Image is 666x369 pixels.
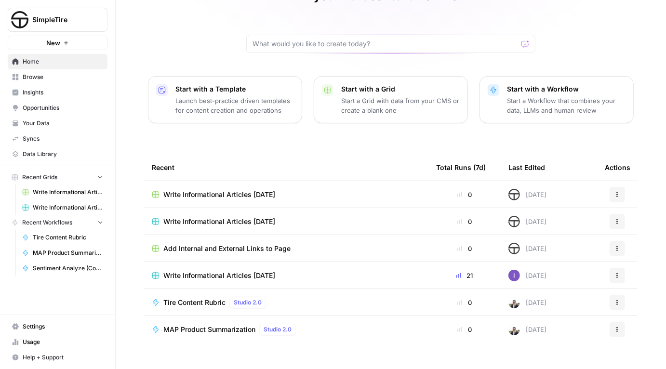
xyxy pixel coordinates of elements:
img: v5okzkncwo4fw8yck7rwd9lg9mjl [508,270,520,281]
div: [DATE] [508,216,546,227]
span: Studio 2.0 [234,298,262,307]
p: Start with a Template [175,84,294,94]
a: Write Informational Articles [DATE] [152,271,421,280]
img: lar1sgqvqn3sr8xovzmvdpkywnbn [508,189,520,200]
span: New [46,38,60,48]
a: Usage [8,334,107,350]
img: SimpleTire Logo [11,11,28,28]
span: Data Library [23,150,103,158]
div: [DATE] [508,243,546,254]
a: Sentiment Analyze (Conversation Level) [18,261,107,276]
img: cpmk7mkkmg4v6kad97d2rff2inwm [508,297,520,308]
span: Settings [23,322,103,331]
a: Write Informational Articles [DATE] [152,217,421,226]
div: [DATE] [508,189,546,200]
button: New [8,36,107,50]
button: Start with a GridStart a Grid with data from your CMS or create a blank one [314,76,468,123]
button: Help + Support [8,350,107,365]
a: Your Data [8,116,107,131]
span: Your Data [23,119,103,128]
button: Recent Grids [8,170,107,184]
div: Recent [152,154,421,181]
a: Write Informational Articles [DATE] [18,200,107,215]
a: Insights [8,85,107,100]
button: Recent Workflows [8,215,107,230]
span: Tire Content Rubric [163,298,226,307]
div: Actions [605,154,630,181]
div: Last Edited [508,154,545,181]
div: 0 [436,325,493,334]
span: Browse [23,73,103,81]
span: Studio 2.0 [264,325,292,334]
p: Start a Workflow that combines your data, LLMs and human review [507,96,626,115]
a: MAP Product SummarizationStudio 2.0 [152,324,421,335]
span: SimpleTire [32,15,91,25]
span: Write Informational Articles [DATE] [163,271,275,280]
span: Write Informational Articles [DATE] [163,217,275,226]
img: cpmk7mkkmg4v6kad97d2rff2inwm [508,324,520,335]
p: Start with a Workflow [507,84,626,94]
span: Add Internal and External Links to Page [163,244,291,253]
span: Insights [23,88,103,97]
a: Syncs [8,131,107,146]
span: MAP Product Summarization [33,249,103,257]
div: 0 [436,217,493,226]
img: lar1sgqvqn3sr8xovzmvdpkywnbn [508,216,520,227]
span: Usage [23,338,103,346]
div: [DATE] [508,270,546,281]
div: 0 [436,298,493,307]
a: Write Informational Articles [DATE] [152,190,421,199]
span: Write Informational Articles [DATE] [163,190,275,199]
a: Home [8,54,107,69]
div: [DATE] [508,297,546,308]
p: Start a Grid with data from your CMS or create a blank one [341,96,460,115]
span: Write Informational Articles [DATE] [33,188,103,197]
a: Data Library [8,146,107,162]
div: 0 [436,244,493,253]
p: Start with a Grid [341,84,460,94]
a: Browse [8,69,107,85]
span: MAP Product Summarization [163,325,255,334]
a: MAP Product Summarization [18,245,107,261]
span: Help + Support [23,353,103,362]
div: Total Runs (7d) [436,154,486,181]
input: What would you like to create today? [253,39,518,49]
button: Start with a WorkflowStart a Workflow that combines your data, LLMs and human review [480,76,634,123]
span: Recent Workflows [22,218,72,227]
p: Launch best-practice driven templates for content creation and operations [175,96,294,115]
span: Sentiment Analyze (Conversation Level) [33,264,103,273]
a: Tire Content Rubric [18,230,107,245]
a: Write Informational Articles [DATE] [18,184,107,200]
a: Add Internal and External Links to Page [152,244,421,253]
button: Start with a TemplateLaunch best-practice driven templates for content creation and operations [148,76,302,123]
span: Syncs [23,134,103,143]
div: 0 [436,190,493,199]
div: [DATE] [508,324,546,335]
a: Settings [8,319,107,334]
span: Write Informational Articles [DATE] [33,203,103,212]
span: Opportunities [23,104,103,112]
a: Tire Content RubricStudio 2.0 [152,297,421,308]
span: Home [23,57,103,66]
div: 21 [436,271,493,280]
span: Recent Grids [22,173,57,182]
a: Opportunities [8,100,107,116]
span: Tire Content Rubric [33,233,103,242]
img: lar1sgqvqn3sr8xovzmvdpkywnbn [508,243,520,254]
button: Workspace: SimpleTire [8,8,107,32]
